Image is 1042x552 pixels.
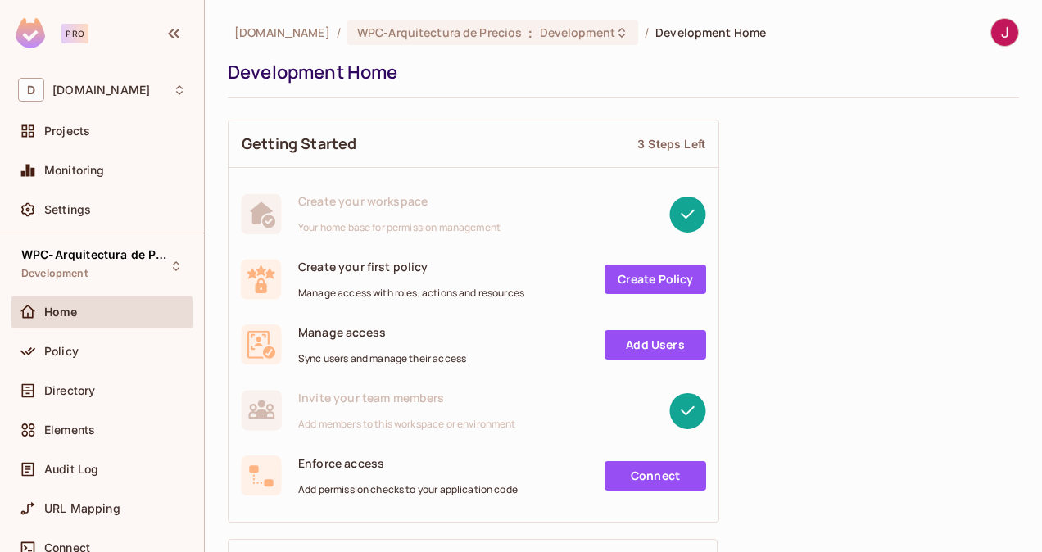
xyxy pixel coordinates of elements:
span: Settings [44,203,91,216]
span: WPC-Arquitectura de Precios [357,25,523,40]
span: Create your first policy [298,259,524,274]
span: Sync users and manage their access [298,352,466,365]
img: JULIO CESAR VALDEZ [991,19,1018,46]
div: 3 Steps Left [637,136,705,152]
span: Add permission checks to your application code [298,483,518,496]
span: Enforce access [298,455,518,471]
span: : [528,26,533,39]
span: WPC-Arquitectura de Precios [21,248,169,261]
span: Manage access [298,324,466,340]
span: Development [21,267,88,280]
span: Monitoring [44,164,105,177]
span: Development Home [655,25,766,40]
span: Invite your team members [298,390,516,405]
span: Policy [44,345,79,358]
a: Add Users [605,330,706,360]
a: Connect [605,461,706,491]
span: Getting Started [242,133,356,154]
span: Audit Log [44,463,98,476]
li: / [337,25,341,40]
span: Elements [44,423,95,437]
span: Your home base for permission management [298,221,501,234]
span: Add members to this workspace or environment [298,418,516,431]
span: URL Mapping [44,502,120,515]
span: Development [540,25,615,40]
span: Manage access with roles, actions and resources [298,287,524,300]
span: Projects [44,124,90,138]
span: Create your workspace [298,193,501,209]
span: D [18,78,44,102]
div: Pro [61,24,88,43]
span: Home [44,305,78,319]
li: / [645,25,649,40]
span: Directory [44,384,95,397]
span: Workspace: deacero.com [52,84,150,97]
a: Create Policy [605,265,706,294]
span: the active workspace [234,25,330,40]
div: Development Home [228,60,1011,84]
img: SReyMgAAAABJRU5ErkJggg== [16,18,45,48]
